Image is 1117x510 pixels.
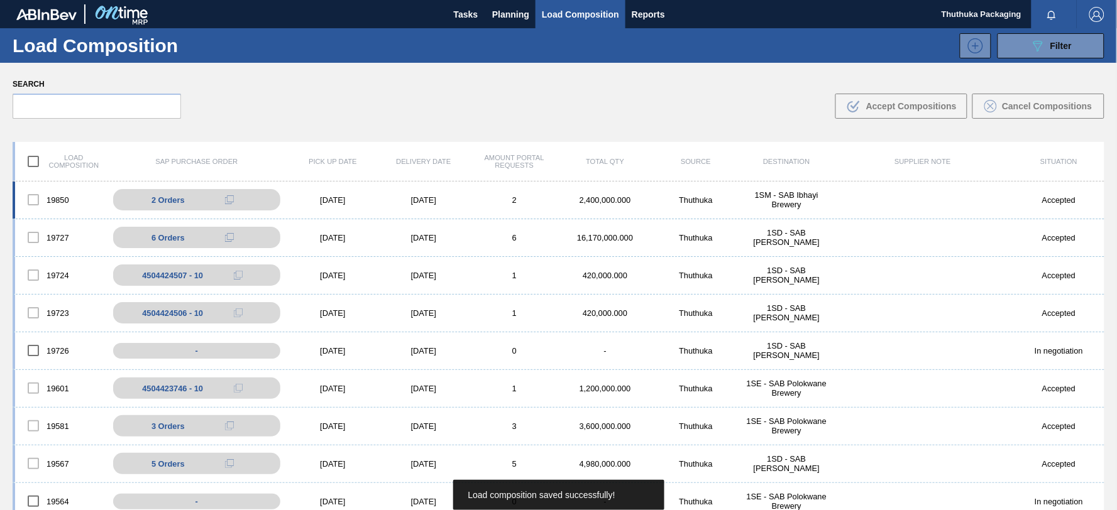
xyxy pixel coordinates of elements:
[1014,346,1104,355] div: In negotiation
[1014,271,1104,280] div: Accepted
[15,450,106,477] div: 19567
[741,190,832,209] div: 1SM - SAB Ibhayi Brewery
[651,384,741,393] div: Thuthuka
[1014,497,1104,506] div: In negotiation
[560,421,651,431] div: 3,600,000.000
[142,384,203,393] div: 4504423746 - 10
[741,228,832,247] div: 1SD - SAB Rosslyn Brewery
[1014,195,1104,205] div: Accepted
[866,101,957,111] span: Accept Compositions
[226,381,251,396] div: Copy
[469,271,559,280] div: 1
[651,459,741,469] div: Thuthuka
[1032,6,1072,23] button: Notifications
[217,230,242,245] div: Copy
[15,148,106,175] div: Load composition
[287,233,378,242] div: [DATE]
[469,233,559,242] div: 6
[741,266,832,285] div: 1SD - SAB Rosslyn Brewery
[287,308,378,318] div: [DATE]
[113,494,280,509] div: -
[378,421,469,431] div: [DATE]
[469,421,559,431] div: 3
[1002,101,1092,111] span: Cancel Compositions
[378,271,469,280] div: [DATE]
[1014,459,1104,469] div: Accepted
[13,75,181,94] label: Search
[835,94,967,119] button: Accept Compositions
[217,456,242,471] div: Copy
[560,308,651,318] div: 420,000.000
[151,421,185,431] span: 3 Orders
[378,308,469,318] div: [DATE]
[1014,384,1104,393] div: Accepted
[560,233,651,242] div: 16,170,000.000
[469,459,559,469] div: 5
[741,379,832,398] div: 1SE - SAB Polokwane Brewery
[287,384,378,393] div: [DATE]
[651,158,741,165] div: Source
[287,195,378,205] div: [DATE]
[452,7,480,22] span: Tasks
[832,158,1014,165] div: Supplier Note
[15,262,106,288] div: 19724
[560,158,651,165] div: Total Qty
[142,271,203,280] div: 4504424507 - 10
[651,421,741,431] div: Thuthuka
[469,384,559,393] div: 1
[741,454,832,473] div: 1SD - SAB Rosslyn Brewery
[469,346,559,355] div: 0
[1089,7,1104,22] img: Logout
[217,418,242,433] div: Copy
[972,94,1104,119] button: Cancel Compositions
[560,346,651,355] div: -
[287,421,378,431] div: [DATE]
[1014,421,1104,431] div: Accepted
[113,343,280,359] div: -
[560,384,651,393] div: 1,200,000.000
[287,459,378,469] div: [DATE]
[469,195,559,205] div: 2
[542,7,619,22] span: Load Composition
[151,233,185,242] span: 6 Orders
[378,233,469,242] div: [DATE]
[651,195,741,205] div: Thuthuka
[492,7,529,22] span: Planning
[106,158,287,165] div: SAP Purchase Order
[469,154,559,169] div: Amount Portal Requests
[151,459,185,469] span: 5 Orders
[15,300,106,326] div: 19723
[560,459,651,469] div: 4,980,000.000
[1014,308,1104,318] div: Accepted
[560,271,651,280] div: 420,000.000
[560,195,651,205] div: 2,400,000.000
[1050,41,1072,51] span: Filter
[226,305,251,320] div: Copy
[1014,233,1104,242] div: Accepted
[1014,158,1104,165] div: Situation
[15,224,106,251] div: 19727
[378,346,469,355] div: [DATE]
[469,308,559,318] div: 1
[741,416,832,435] div: 1SE - SAB Polokwane Brewery
[378,459,469,469] div: [DATE]
[651,497,741,506] div: Thuthuka
[378,384,469,393] div: [DATE]
[378,497,469,506] div: [DATE]
[15,413,106,439] div: 19581
[741,303,832,322] div: 1SD - SAB Rosslyn Brewery
[13,38,217,53] h1: Load Composition
[151,195,185,205] span: 2 Orders
[15,375,106,401] div: 19601
[217,192,242,207] div: Copy
[378,195,469,205] div: [DATE]
[378,158,469,165] div: Delivery Date
[632,7,665,22] span: Reports
[287,497,378,506] div: [DATE]
[741,341,832,360] div: 1SD - SAB Rosslyn Brewery
[16,9,77,20] img: TNhmsLtSVTkK8tSr43FrP2fwEKptu5GPRR3wAAAABJRU5ErkJggg==
[287,158,378,165] div: Pick up Date
[998,33,1104,58] button: Filter
[287,271,378,280] div: [DATE]
[651,308,741,318] div: Thuthuka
